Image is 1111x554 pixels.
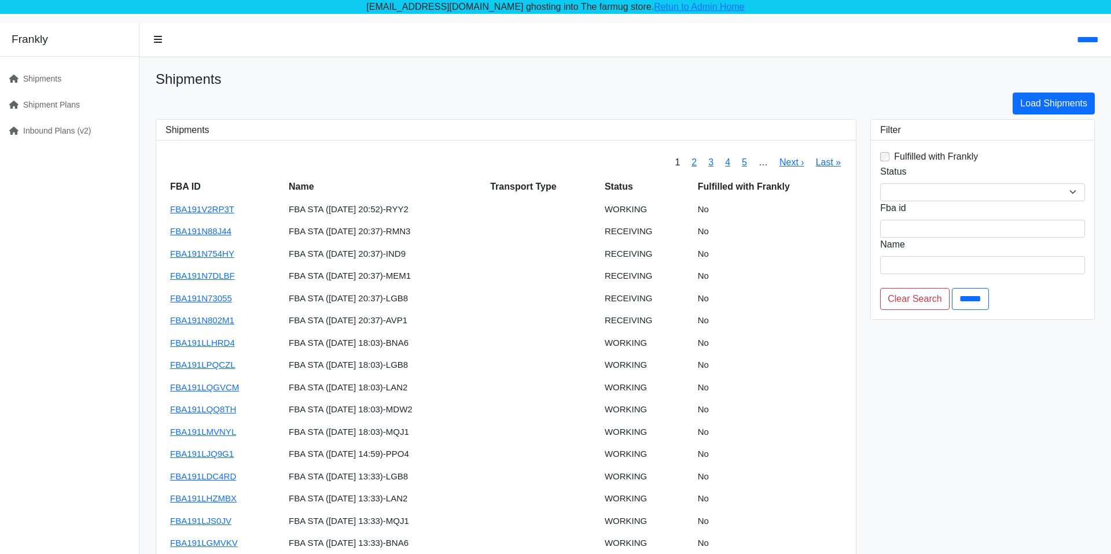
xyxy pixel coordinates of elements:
[600,398,693,421] td: WORKING
[600,421,693,444] td: WORKING
[600,332,693,354] td: WORKING
[880,165,906,179] label: Status
[284,198,485,221] td: FBA STA ([DATE] 20:52)-RYY2
[170,493,237,503] a: FBA191LHZMBX
[725,157,730,167] a: 4
[170,360,236,370] a: FBA191LPQCZL
[170,471,236,481] a: FBA191LDC4RD
[880,288,949,310] a: Clear Search
[693,220,847,243] td: No
[170,538,238,548] a: FBA191LGMVKV
[284,265,485,287] td: FBA STA ([DATE] 20:37)-MEM1
[170,338,235,348] a: FBA191LLHRD4
[284,220,485,243] td: FBA STA ([DATE] 20:37)-RMN3
[170,204,234,214] a: FBA191V2RP3T
[600,309,693,332] td: RECEIVING
[170,226,231,236] a: FBA191N88J44
[600,443,693,466] td: WORKING
[170,427,236,437] a: FBA191LMVNYL
[669,150,847,175] nav: pager
[880,201,906,215] label: Fba id
[693,175,847,198] th: Fulfilled with Frankly
[284,332,485,354] td: FBA STA ([DATE] 18:03)-BNA6
[485,175,600,198] th: Transport Type
[693,376,847,399] td: No
[165,124,847,135] h3: Shipments
[880,124,1085,135] h3: Filter
[600,243,693,265] td: RECEIVING
[1013,93,1095,115] a: Load Shipments
[170,315,234,325] a: FBA191N802M1
[693,243,847,265] td: No
[170,293,232,303] a: FBA191N73055
[600,175,693,198] th: Status
[600,287,693,310] td: RECEIVING
[284,287,485,310] td: FBA STA ([DATE] 20:37)-LGB8
[284,398,485,421] td: FBA STA ([DATE] 18:03)-MDW2
[753,150,774,175] span: …
[284,243,485,265] td: FBA STA ([DATE] 20:37)-IND9
[693,265,847,287] td: No
[600,220,693,243] td: RECEIVING
[600,198,693,221] td: WORKING
[600,354,693,376] td: WORKING
[284,376,485,399] td: FBA STA ([DATE] 18:03)-LAN2
[170,449,234,459] a: FBA191LJQ9G1
[170,404,236,414] a: FBA191LQQ8TH
[284,466,485,488] td: FBA STA ([DATE] 13:33)-LGB8
[693,443,847,466] td: No
[693,466,847,488] td: No
[170,249,234,258] a: FBA191N754HY
[284,443,485,466] td: FBA STA ([DATE] 14:59)-PPO4
[742,157,747,167] a: 5
[600,265,693,287] td: RECEIVING
[693,287,847,310] td: No
[284,175,485,198] th: Name
[600,376,693,399] td: WORKING
[693,398,847,421] td: No
[165,175,284,198] th: FBA ID
[779,157,804,167] a: Next ›
[693,198,847,221] td: No
[156,71,1095,88] h1: Shipments
[894,150,978,164] label: Fulfilled with Frankly
[170,382,239,392] a: FBA191LQGVCM
[284,309,485,332] td: FBA STA ([DATE] 20:37)-AVP1
[600,510,693,533] td: WORKING
[708,157,713,167] a: 3
[170,516,231,526] a: FBA191LJS0JV
[669,150,686,175] span: 1
[284,510,485,533] td: FBA STA ([DATE] 13:33)-MQJ1
[284,354,485,376] td: FBA STA ([DATE] 18:03)-LGB8
[693,421,847,444] td: No
[693,510,847,533] td: No
[600,466,693,488] td: WORKING
[654,2,745,12] a: Retun to Admin Home
[170,271,235,280] a: FBA191N7DLBF
[816,157,841,167] a: Last »
[600,487,693,510] td: WORKING
[693,332,847,354] td: No
[693,309,847,332] td: No
[693,487,847,510] td: No
[284,421,485,444] td: FBA STA ([DATE] 18:03)-MQJ1
[691,157,697,167] a: 2
[880,238,905,252] label: Name
[284,487,485,510] td: FBA STA ([DATE] 13:33)-LAN2
[693,354,847,376] td: No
